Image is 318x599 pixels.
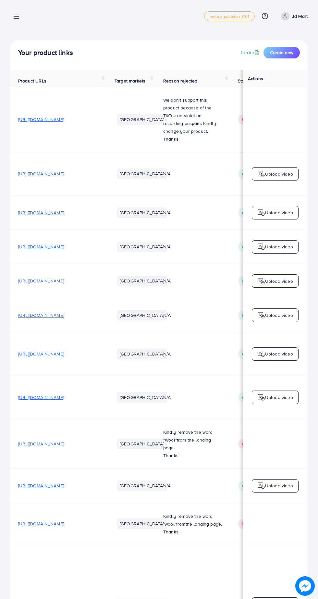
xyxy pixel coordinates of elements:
[18,170,64,177] span: [URL][DOMAIN_NAME]
[163,528,222,536] p: Thanks.
[18,312,64,318] span: [URL][DOMAIN_NAME]
[257,482,265,490] img: logo
[163,278,171,284] span: N/A
[18,278,64,284] span: [URL][DOMAIN_NAME]
[117,349,167,359] li: [GEOGRAPHIC_DATA]
[190,120,201,127] strong: spam
[163,170,171,177] span: N/A
[117,242,167,252] li: [GEOGRAPHIC_DATA]
[292,12,308,20] p: Jd Mart
[163,243,171,250] span: N/A
[265,393,293,401] p: Upload video
[163,78,197,84] span: Reason rejected
[117,392,167,403] li: [GEOGRAPHIC_DATA]
[176,521,186,527] span: from
[163,120,216,142] span: . Kindly change your product. Thanks!
[265,277,293,285] p: Upload video
[278,12,308,20] a: Jd Mart
[117,518,167,529] li: [GEOGRAPHIC_DATA]
[248,75,263,82] span: Actions
[163,452,179,459] span: Thanks!
[265,482,293,490] p: Upload video
[163,351,171,357] span: N/A
[296,577,314,595] img: image
[117,310,167,320] li: [GEOGRAPHIC_DATA]
[257,277,265,285] img: logo
[163,437,211,451] span: from the landing page.
[163,312,171,318] span: N/A
[241,49,261,56] a: Learn
[18,520,64,527] span: [URL][DOMAIN_NAME]
[257,393,265,401] img: logo
[163,512,222,528] p: Kindly remove the word 'Wool" the landing page.
[163,97,212,127] span: We don't support this product because of the TikTok ad violation recording as
[115,78,145,84] span: Target markets
[210,14,249,19] span: metap_pakistan_001
[18,394,64,401] span: [URL][DOMAIN_NAME]
[163,394,171,401] span: N/A
[18,351,64,357] span: [URL][DOMAIN_NAME]
[270,49,293,56] span: Create new
[238,78,251,84] span: Status
[257,350,265,358] img: logo
[263,47,300,58] button: Create new
[265,350,293,358] p: Upload video
[163,209,171,216] span: N/A
[18,209,64,216] span: [URL][DOMAIN_NAME]
[117,480,167,491] li: [GEOGRAPHIC_DATA]
[265,170,293,178] p: Upload video
[163,482,171,489] span: N/A
[265,243,293,251] p: Upload video
[117,439,167,449] li: [GEOGRAPHIC_DATA]
[18,78,46,84] span: Product URLs
[163,428,222,452] p: Kindly remove the word "Wool"
[257,209,265,217] img: logo
[117,168,167,179] li: [GEOGRAPHIC_DATA]
[257,243,265,251] img: logo
[257,170,265,178] img: logo
[117,114,167,125] li: [GEOGRAPHIC_DATA]
[18,243,64,250] span: [URL][DOMAIN_NAME]
[18,116,64,123] span: [URL][DOMAIN_NAME]
[18,482,64,489] span: [URL][DOMAIN_NAME]
[18,441,64,447] span: [URL][DOMAIN_NAME]
[204,11,255,21] a: metap_pakistan_001
[18,49,73,57] h4: Your product links
[257,311,265,319] img: logo
[117,207,167,218] li: [GEOGRAPHIC_DATA]
[117,276,167,286] li: [GEOGRAPHIC_DATA]
[265,209,293,217] p: Upload video
[265,311,293,319] p: Upload video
